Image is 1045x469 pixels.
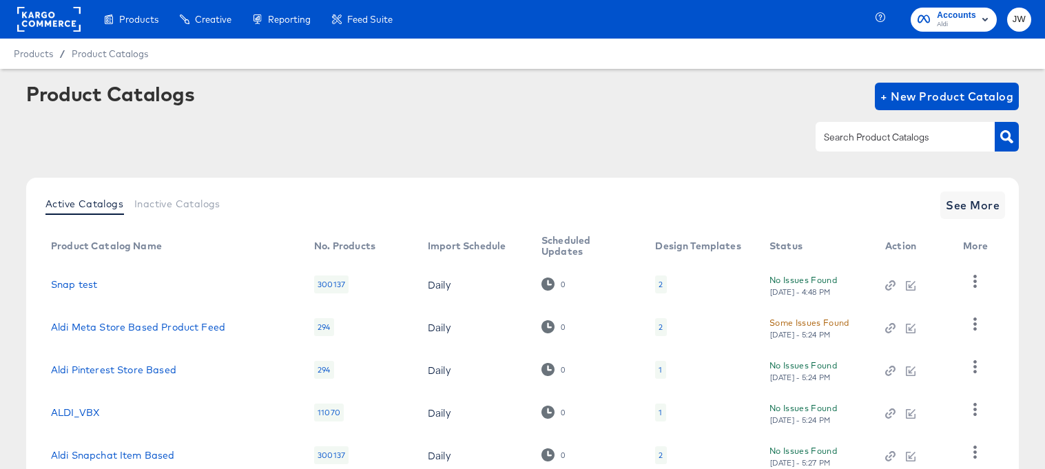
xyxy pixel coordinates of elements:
[314,240,375,251] div: No. Products
[940,191,1005,219] button: See More
[560,450,566,460] div: 0
[655,361,665,379] div: 1
[1013,12,1026,28] span: JW
[541,448,566,461] div: 0
[314,361,333,379] div: 294
[347,14,393,25] span: Feed Suite
[659,364,662,375] div: 1
[758,230,874,263] th: Status
[541,363,566,376] div: 0
[26,83,194,105] div: Product Catalogs
[874,230,952,263] th: Action
[659,279,663,290] div: 2
[417,348,530,391] td: Daily
[51,240,162,251] div: Product Catalog Name
[14,48,53,59] span: Products
[541,235,628,257] div: Scheduled Updates
[560,280,566,289] div: 0
[314,446,349,464] div: 300137
[560,408,566,417] div: 0
[946,196,1000,215] span: See More
[51,279,97,290] a: Snap test
[268,14,311,25] span: Reporting
[314,404,344,421] div: 11070
[655,404,665,421] div: 1
[659,450,663,461] div: 2
[911,8,997,32] button: AccountsAldi
[655,240,741,251] div: Design Templates
[880,87,1013,106] span: + New Product Catalog
[53,48,72,59] span: /
[51,407,100,418] a: ALDI_VBX
[659,322,663,333] div: 2
[195,14,231,25] span: Creative
[769,315,849,330] div: Some Issues Found
[72,48,148,59] a: Product Catalogs
[541,278,566,291] div: 0
[417,306,530,348] td: Daily
[428,240,506,251] div: Import Schedule
[541,406,566,419] div: 0
[937,8,976,23] span: Accounts
[417,391,530,434] td: Daily
[655,318,666,336] div: 2
[51,322,225,333] a: Aldi Meta Store Based Product Feed
[51,364,176,375] a: Aldi Pinterest Store Based
[417,263,530,306] td: Daily
[560,322,566,332] div: 0
[821,129,968,145] input: Search Product Catalogs
[314,275,349,293] div: 300137
[659,407,662,418] div: 1
[655,446,666,464] div: 2
[769,315,849,340] button: Some Issues Found[DATE] - 5:24 PM
[655,275,666,293] div: 2
[952,230,1004,263] th: More
[769,330,831,340] div: [DATE] - 5:24 PM
[45,198,123,209] span: Active Catalogs
[541,320,566,333] div: 0
[560,365,566,375] div: 0
[875,83,1019,110] button: + New Product Catalog
[1007,8,1031,32] button: JW
[937,19,976,30] span: Aldi
[314,318,333,336] div: 294
[51,450,175,461] a: Aldi Snapchat Item Based
[119,14,158,25] span: Products
[134,198,220,209] span: Inactive Catalogs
